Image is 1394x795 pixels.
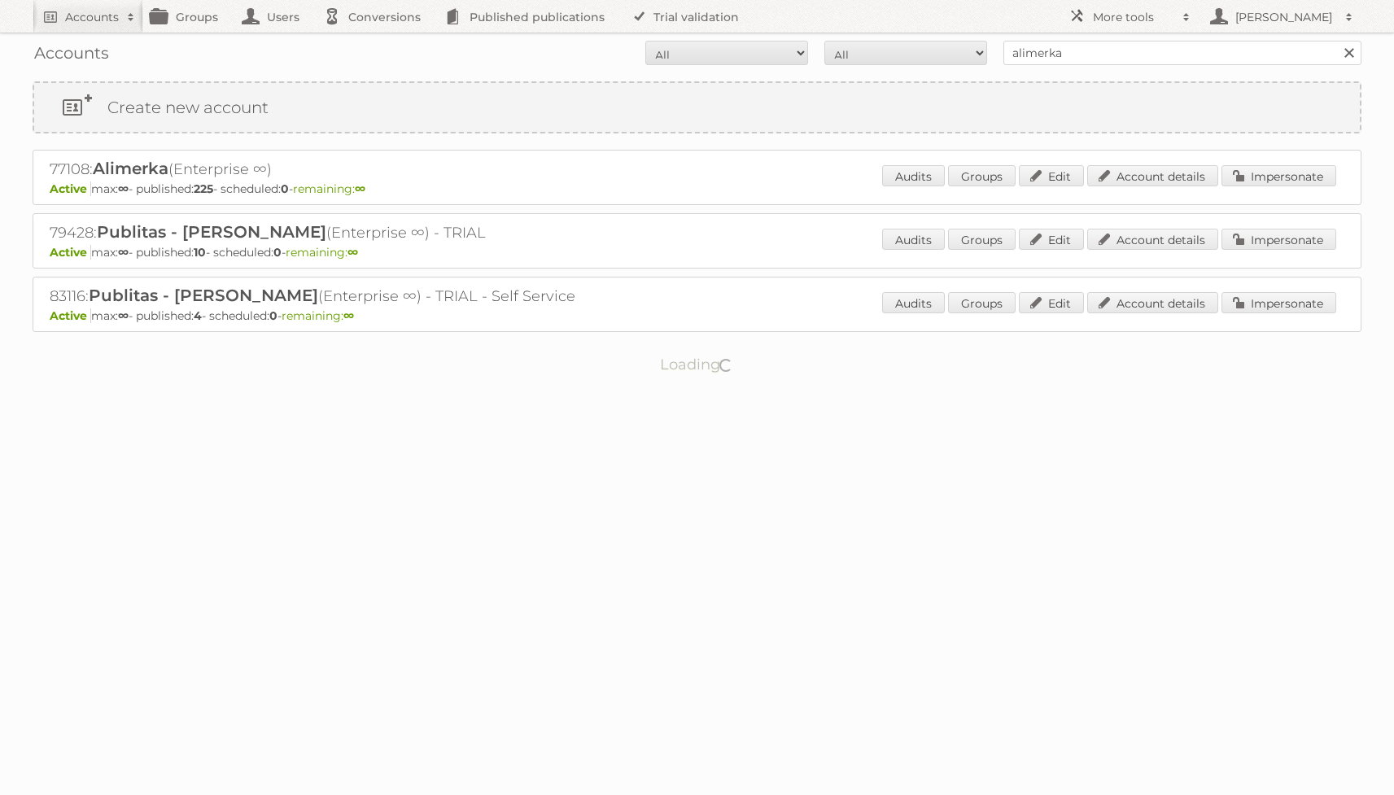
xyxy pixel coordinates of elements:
[882,165,945,186] a: Audits
[286,245,358,260] span: remaining:
[281,181,289,196] strong: 0
[50,286,619,307] h2: 83116: (Enterprise ∞) - TRIAL - Self Service
[882,229,945,250] a: Audits
[194,245,206,260] strong: 10
[194,308,202,323] strong: 4
[343,308,354,323] strong: ∞
[273,245,282,260] strong: 0
[282,308,354,323] span: remaining:
[948,165,1016,186] a: Groups
[118,181,129,196] strong: ∞
[609,348,785,381] p: Loading
[1087,292,1218,313] a: Account details
[347,245,358,260] strong: ∞
[1231,9,1337,25] h2: [PERSON_NAME]
[1019,229,1084,250] a: Edit
[118,245,129,260] strong: ∞
[50,181,1344,196] p: max: - published: - scheduled: -
[118,308,129,323] strong: ∞
[50,245,91,260] span: Active
[89,286,318,305] span: Publitas - [PERSON_NAME]
[97,222,326,242] span: Publitas - [PERSON_NAME]
[882,292,945,313] a: Audits
[1221,292,1336,313] a: Impersonate
[1221,229,1336,250] a: Impersonate
[50,245,1344,260] p: max: - published: - scheduled: -
[1093,9,1174,25] h2: More tools
[50,159,619,180] h2: 77108: (Enterprise ∞)
[1221,165,1336,186] a: Impersonate
[948,229,1016,250] a: Groups
[65,9,119,25] h2: Accounts
[194,181,213,196] strong: 225
[948,292,1016,313] a: Groups
[1087,165,1218,186] a: Account details
[1087,229,1218,250] a: Account details
[1019,165,1084,186] a: Edit
[293,181,365,196] span: remaining:
[50,181,91,196] span: Active
[50,222,619,243] h2: 79428: (Enterprise ∞) - TRIAL
[1019,292,1084,313] a: Edit
[93,159,168,178] span: Alimerka
[34,83,1360,132] a: Create new account
[50,308,91,323] span: Active
[269,308,277,323] strong: 0
[355,181,365,196] strong: ∞
[50,308,1344,323] p: max: - published: - scheduled: -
